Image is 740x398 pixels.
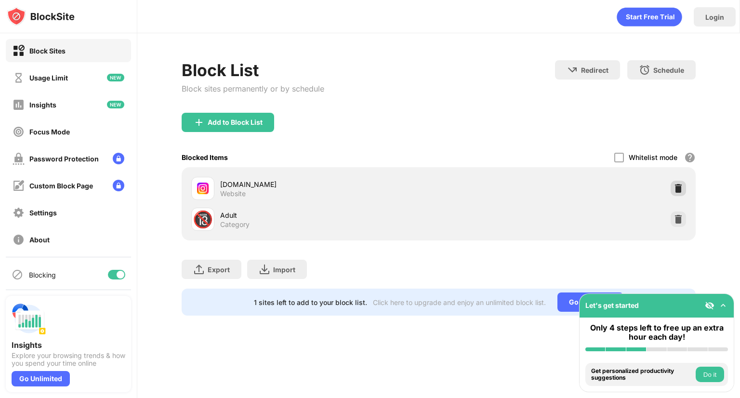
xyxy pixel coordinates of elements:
div: About [29,236,50,244]
div: Explore your browsing trends & how you spend your time online [12,352,125,367]
div: Focus Mode [29,128,70,136]
div: Block Sites [29,47,66,55]
img: eye-not-visible.svg [705,301,714,310]
div: Export [208,265,230,274]
img: new-icon.svg [107,74,124,81]
div: 🔞 [193,210,213,229]
img: blocking-icon.svg [12,269,23,280]
img: password-protection-off.svg [13,153,25,165]
div: Insights [12,340,125,350]
img: favicons [197,183,209,194]
img: lock-menu.svg [113,153,124,164]
img: about-off.svg [13,234,25,246]
div: Settings [29,209,57,217]
div: animation [617,7,682,27]
div: Adult [220,210,438,220]
button: Do it [696,367,724,382]
div: Schedule [653,66,684,74]
div: Usage Limit [29,74,68,82]
img: push-insights.svg [12,302,46,336]
img: focus-off.svg [13,126,25,138]
div: Website [220,189,246,198]
div: Go Unlimited [12,371,70,386]
div: Custom Block Page [29,182,93,190]
div: 1 sites left to add to your block list. [254,298,367,306]
div: Block sites permanently or by schedule [182,84,324,93]
div: Category [220,220,250,229]
div: Login [705,13,724,21]
div: Password Protection [29,155,99,163]
img: time-usage-off.svg [13,72,25,84]
div: Insights [29,101,56,109]
div: Block List [182,60,324,80]
img: logo-blocksite.svg [7,7,75,26]
img: insights-off.svg [13,99,25,111]
div: [DOMAIN_NAME] [220,179,438,189]
div: Add to Block List [208,119,263,126]
img: customize-block-page-off.svg [13,180,25,192]
img: block-on.svg [13,45,25,57]
div: Only 4 steps left to free up an extra hour each day! [585,323,728,342]
div: Import [273,265,295,274]
div: Blocking [29,271,56,279]
img: omni-setup-toggle.svg [718,301,728,310]
div: Whitelist mode [629,153,677,161]
div: Click here to upgrade and enjoy an unlimited block list. [373,298,546,306]
div: Let's get started [585,301,639,309]
div: Get personalized productivity suggestions [591,368,693,382]
div: Go Unlimited [557,292,623,312]
img: lock-menu.svg [113,180,124,191]
div: Redirect [581,66,608,74]
img: settings-off.svg [13,207,25,219]
div: Blocked Items [182,153,228,161]
img: new-icon.svg [107,101,124,108]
